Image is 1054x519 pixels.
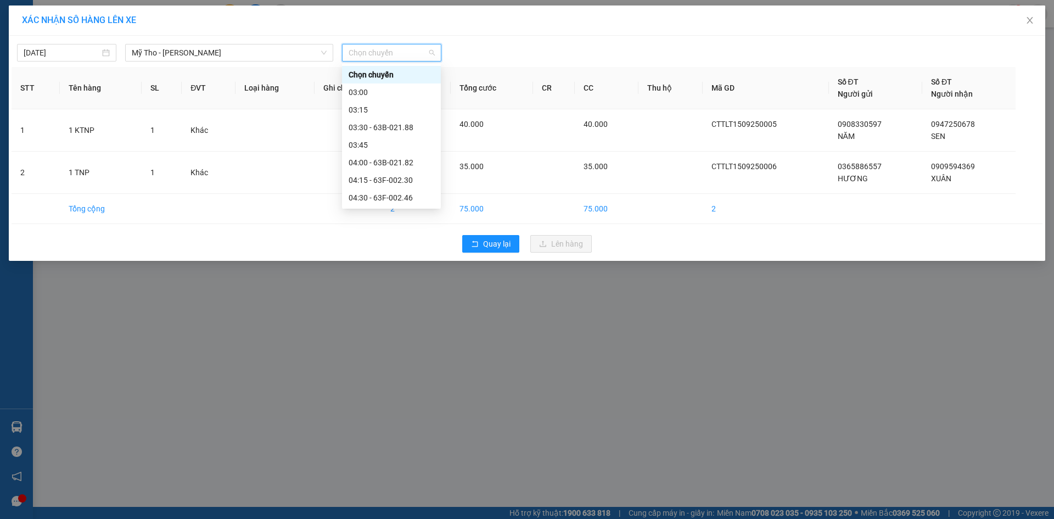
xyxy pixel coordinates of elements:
[462,235,519,253] button: rollbackQuay lại
[471,240,479,249] span: rollback
[584,162,608,171] span: 35.000
[60,67,142,109] th: Tên hàng
[459,162,484,171] span: 35.000
[132,44,327,61] span: Mỹ Tho - Hồ Chí Minh
[575,194,638,224] td: 75.000
[349,69,434,81] div: Chọn chuyến
[703,67,829,109] th: Mã GD
[838,77,859,86] span: Số ĐT
[60,109,142,152] td: 1 KTNP
[150,168,155,177] span: 1
[349,121,434,133] div: 03:30 - 63B-021.88
[530,235,592,253] button: uploadLên hàng
[584,120,608,129] span: 40.000
[838,132,855,141] span: NĂM
[931,90,973,98] span: Người nhận
[12,67,60,109] th: STT
[22,15,136,25] span: XÁC NHẬN SỐ HÀNG LÊN XE
[931,162,975,171] span: 0909594369
[182,152,235,194] td: Khác
[638,67,703,109] th: Thu hộ
[838,120,882,129] span: 0908330597
[711,162,777,171] span: CTTLT1509250006
[182,67,235,109] th: ĐVT
[838,90,873,98] span: Người gửi
[12,152,60,194] td: 2
[24,47,100,59] input: 15/09/2025
[931,132,945,141] span: SEN
[349,192,434,204] div: 04:30 - 63F-002.46
[931,120,975,129] span: 0947250678
[931,77,952,86] span: Số ĐT
[349,104,434,116] div: 03:15
[382,194,451,224] td: 2
[349,157,434,169] div: 04:00 - 63B-021.82
[1014,5,1045,36] button: Close
[349,44,435,61] span: Chọn chuyến
[703,194,829,224] td: 2
[838,162,882,171] span: 0365886557
[451,67,534,109] th: Tổng cước
[451,194,534,224] td: 75.000
[711,120,777,129] span: CTTLT1509250005
[349,86,434,98] div: 03:00
[1025,16,1034,25] span: close
[150,126,155,135] span: 1
[236,67,315,109] th: Loại hàng
[315,67,382,109] th: Ghi chú
[349,174,434,186] div: 04:15 - 63F-002.30
[459,120,484,129] span: 40.000
[931,174,951,183] span: XUÂN
[349,139,434,151] div: 03:45
[12,109,60,152] td: 1
[533,67,575,109] th: CR
[342,66,441,83] div: Chọn chuyến
[60,194,142,224] td: Tổng cộng
[838,174,868,183] span: HƯƠNG
[321,49,327,56] span: down
[60,152,142,194] td: 1 TNP
[575,67,638,109] th: CC
[483,238,511,250] span: Quay lại
[182,109,235,152] td: Khác
[142,67,182,109] th: SL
